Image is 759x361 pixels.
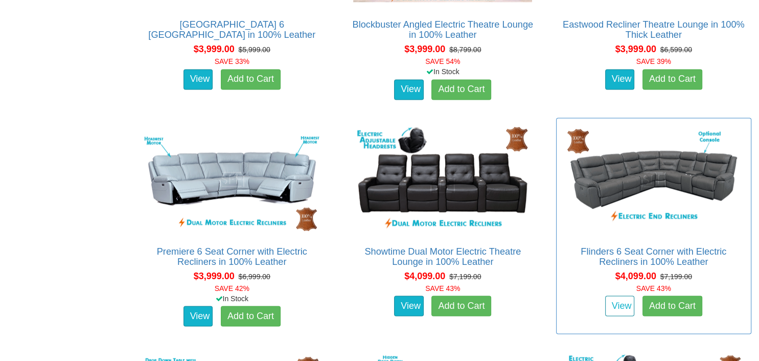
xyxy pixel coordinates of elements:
del: $5,999.00 [239,46,270,54]
a: Add to Cart [431,296,491,316]
a: Add to Cart [221,306,281,326]
a: View [394,79,424,100]
span: $4,099.00 [404,270,445,281]
a: Eastwood Recliner Theatre Lounge in 100% Thick Leather [563,19,745,40]
img: Premiere 6 Seat Corner with Electric Recliners in 100% Leather [140,123,324,236]
img: Showtime Dual Motor Electric Theatre Lounge in 100% Leather [351,123,535,236]
span: $4,099.00 [615,270,656,281]
font: SAVE 43% [636,284,671,292]
del: $6,999.00 [239,272,270,280]
a: Add to Cart [642,296,702,316]
a: View [183,69,213,89]
div: In Stock [132,293,332,303]
del: $7,199.00 [449,272,481,280]
a: Blockbuster Angled Electric Theatre Lounge in 100% Leather [352,19,533,40]
span: $3,999.00 [194,44,235,54]
a: Premiere 6 Seat Corner with Electric Recliners in 100% Leather [157,246,307,266]
div: In Stock [343,66,543,77]
font: SAVE 39% [636,57,671,65]
a: Add to Cart [642,69,702,89]
a: Add to Cart [221,69,281,89]
a: View [605,69,635,89]
a: View [183,306,213,326]
span: $3,999.00 [615,44,656,54]
del: $8,799.00 [449,46,481,54]
span: $3,999.00 [194,270,235,281]
a: Add to Cart [431,79,491,100]
a: Flinders 6 Seat Corner with Electric Recliners in 100% Leather [581,246,726,266]
del: $7,199.00 [660,272,692,280]
span: $3,999.00 [404,44,445,54]
a: View [394,296,424,316]
a: Showtime Dual Motor Electric Theatre Lounge in 100% Leather [364,246,521,266]
font: SAVE 43% [425,284,460,292]
a: View [605,296,635,316]
font: SAVE 33% [215,57,249,65]
img: Flinders 6 Seat Corner with Electric Recliners in 100% Leather [562,123,746,236]
font: SAVE 42% [215,284,249,292]
font: SAVE 54% [425,57,460,65]
a: [GEOGRAPHIC_DATA] 6 [GEOGRAPHIC_DATA] in 100% Leather [148,19,315,40]
del: $6,599.00 [660,46,692,54]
